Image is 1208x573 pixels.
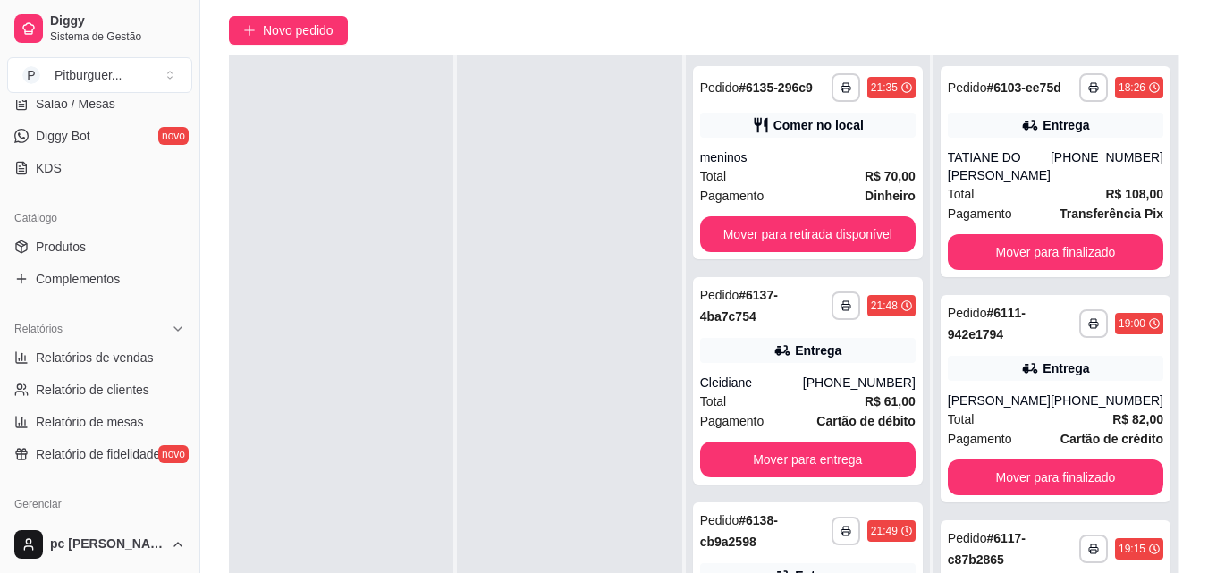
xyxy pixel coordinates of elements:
span: Novo pedido [263,21,334,40]
strong: R$ 61,00 [865,394,916,409]
div: Gerenciar [7,490,192,518]
strong: R$ 82,00 [1112,412,1163,426]
div: 19:15 [1119,542,1145,556]
span: Pagamento [700,411,765,431]
a: Produtos [7,232,192,261]
div: Comer no local [773,116,864,134]
a: Complementos [7,265,192,293]
span: Sistema de Gestão [50,29,185,44]
span: Pedido [700,513,739,527]
span: Pagamento [948,429,1012,449]
strong: Dinheiro [865,189,916,203]
span: KDS [36,159,62,177]
span: P [22,66,40,84]
span: Produtos [36,238,86,256]
span: Total [700,392,727,411]
a: Relatório de mesas [7,408,192,436]
div: [PHONE_NUMBER] [1051,392,1163,409]
button: pc [PERSON_NAME] [7,523,192,566]
strong: Transferência Pix [1060,206,1163,221]
span: Relatórios de vendas [36,349,154,367]
strong: # 6103-ee75d [986,80,1060,95]
span: Pedido [948,80,987,95]
span: Diggy Bot [36,127,90,145]
button: Mover para entrega [700,442,916,477]
strong: # 6111-942e1794 [948,306,1026,341]
a: Salão / Mesas [7,89,192,118]
span: Total [948,409,975,429]
div: Entrega [1043,359,1089,377]
button: Novo pedido [229,16,348,45]
div: Pitburguer ... [55,66,122,84]
strong: # 6137-4ba7c754 [700,288,778,324]
span: Total [700,166,727,186]
button: Mover para retirada disponível [700,216,916,252]
span: Pedido [948,306,987,320]
div: 21:48 [871,299,898,313]
span: plus [243,24,256,37]
a: KDS [7,154,192,182]
div: 21:35 [871,80,898,95]
span: Total [948,184,975,204]
span: Relatórios [14,322,63,336]
div: [PHONE_NUMBER] [1051,148,1163,184]
span: Pagamento [700,186,765,206]
strong: R$ 108,00 [1105,187,1163,201]
button: Select a team [7,57,192,93]
strong: Cartão de crédito [1060,432,1163,446]
span: Diggy [50,13,185,29]
div: 19:00 [1119,316,1145,331]
div: Entrega [1043,116,1089,134]
div: Entrega [795,341,841,359]
strong: R$ 70,00 [865,169,916,183]
div: 18:26 [1119,80,1145,95]
span: Salão / Mesas [36,95,115,113]
button: Mover para finalizado [948,459,1163,495]
span: Relatório de clientes [36,381,149,399]
span: Pedido [948,531,987,545]
strong: Cartão de débito [816,414,915,428]
div: meninos [700,148,916,166]
strong: # 6117-c87b2865 [948,531,1026,567]
span: Pedido [700,288,739,302]
a: Relatório de clientes [7,375,192,404]
span: pc [PERSON_NAME] [50,536,164,552]
div: Cleidiane [700,374,803,392]
button: Mover para finalizado [948,234,1163,270]
div: 21:49 [871,524,898,538]
span: Complementos [36,270,120,288]
strong: # 6138-cb9a2598 [700,513,778,549]
strong: # 6135-296c9 [739,80,813,95]
a: Relatório de fidelidadenovo [7,440,192,468]
span: Pagamento [948,204,1012,223]
div: Catálogo [7,204,192,232]
span: Relatório de fidelidade [36,445,160,463]
div: TATIANE DO [PERSON_NAME] [948,148,1051,184]
a: DiggySistema de Gestão [7,7,192,50]
span: Pedido [700,80,739,95]
a: Relatórios de vendas [7,343,192,372]
a: Diggy Botnovo [7,122,192,150]
span: Relatório de mesas [36,413,144,431]
div: [PHONE_NUMBER] [803,374,916,392]
div: [PERSON_NAME] [948,392,1051,409]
